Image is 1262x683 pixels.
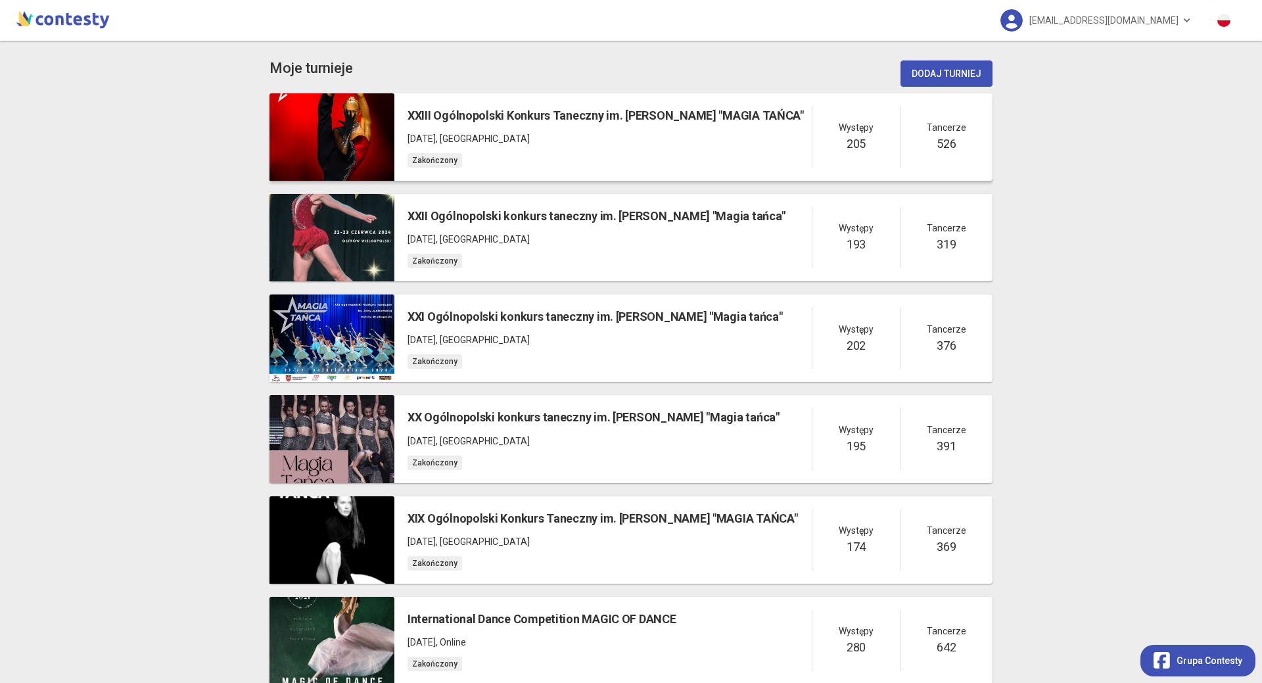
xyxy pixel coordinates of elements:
span: Tancerze [927,322,966,337]
h5: International Dance Competition MAGIC OF DANCE [408,610,676,628]
span: , [GEOGRAPHIC_DATA] [436,234,530,245]
span: Występy [839,322,874,337]
button: Dodaj turniej [900,60,993,87]
h5: 205 [847,135,866,153]
span: Tancerze [927,523,966,538]
span: Tancerze [927,624,966,638]
span: [DATE] [408,335,436,345]
app-title: competition-list.title [269,57,353,80]
span: Zakończony [408,153,462,168]
span: , Online [436,637,466,648]
span: Tancerze [927,423,966,437]
h5: 280 [847,638,866,657]
h5: XXIII Ogólnopolski Konkurs Taneczny im. [PERSON_NAME] "MAGIA TAŃCA" [408,106,804,125]
span: [DATE] [408,133,436,144]
span: , [GEOGRAPHIC_DATA] [436,536,530,547]
span: Zakończony [408,657,462,671]
span: Zakończony [408,556,462,571]
h5: XXI Ogólnopolski konkurs taneczny im. [PERSON_NAME] "Magia tańca" [408,308,782,326]
span: Występy [839,120,874,135]
span: [DATE] [408,536,436,547]
h5: 174 [847,538,866,556]
h5: XX Ogólnopolski konkurs taneczny im. [PERSON_NAME] "Magia tańca" [408,408,780,427]
span: Zakończony [408,354,462,369]
span: Występy [839,221,874,235]
h5: 526 [937,135,956,153]
h5: 391 [937,437,956,456]
span: Tancerze [927,120,966,135]
h3: Moje turnieje [269,57,353,80]
h5: 319 [937,235,956,254]
span: [EMAIL_ADDRESS][DOMAIN_NAME] [1029,7,1179,34]
span: , [GEOGRAPHIC_DATA] [436,133,530,144]
h5: 369 [937,538,956,556]
h5: 376 [937,337,956,355]
span: [DATE] [408,637,436,648]
span: Tancerze [927,221,966,235]
span: Grupa Contesty [1177,653,1242,668]
span: [DATE] [408,234,436,245]
h5: 202 [847,337,866,355]
h5: 642 [937,638,956,657]
span: Występy [839,523,874,538]
span: Występy [839,624,874,638]
h5: XIX Ogólnopolski Konkurs Taneczny im. [PERSON_NAME] "MAGIA TAŃCA" [408,509,797,528]
h5: 195 [847,437,866,456]
span: Zakończony [408,254,462,268]
span: [DATE] [408,436,436,446]
span: Występy [839,423,874,437]
span: , [GEOGRAPHIC_DATA] [436,436,530,446]
h5: 193 [847,235,866,254]
span: Zakończony [408,456,462,470]
h5: XXII Ogólnopolski konkurs taneczny im. [PERSON_NAME] "Magia tańca" [408,207,785,225]
span: , [GEOGRAPHIC_DATA] [436,335,530,345]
